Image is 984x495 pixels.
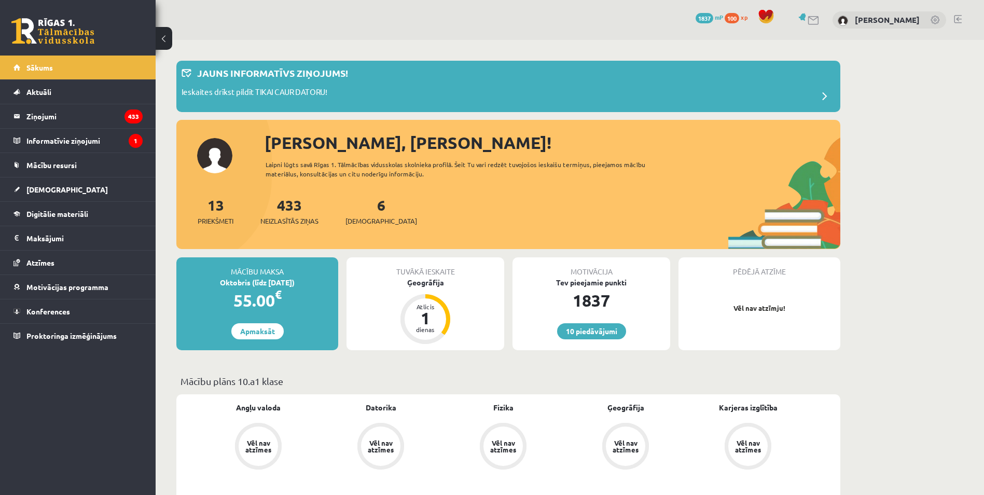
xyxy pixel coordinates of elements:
[26,331,117,340] span: Proktoringa izmēģinājums
[855,15,920,25] a: [PERSON_NAME]
[442,423,564,472] a: Vēl nav atzīmes
[176,288,338,313] div: 55.00
[410,310,441,326] div: 1
[345,196,417,226] a: 6[DEMOGRAPHIC_DATA]
[236,402,281,413] a: Angļu valoda
[611,439,640,453] div: Vēl nav atzīmes
[129,134,143,148] i: 1
[512,277,670,288] div: Tev pieejamie punkti
[725,13,753,21] a: 100 xp
[13,324,143,348] a: Proktoringa izmēģinājums
[260,216,318,226] span: Neizlasītās ziņas
[678,257,840,277] div: Pēdējā atzīme
[176,277,338,288] div: Oktobris (līdz [DATE])
[366,402,396,413] a: Datorika
[320,423,442,472] a: Vēl nav atzīmes
[557,323,626,339] a: 10 piedāvājumi
[684,303,835,313] p: Vēl nav atzīmju!
[26,258,54,267] span: Atzīmes
[26,307,70,316] span: Konferences
[838,16,848,26] img: Emīlija Graudiņa
[197,66,348,80] p: Jauns informatīvs ziņojums!
[182,86,327,101] p: Ieskaites drīkst pildīt TIKAI CAUR DATORU!
[347,257,504,277] div: Tuvākā ieskaite
[26,226,143,250] legend: Maksājumi
[26,63,53,72] span: Sākums
[512,288,670,313] div: 1837
[244,439,273,453] div: Vēl nav atzīmes
[275,287,282,302] span: €
[13,177,143,201] a: [DEMOGRAPHIC_DATA]
[198,216,233,226] span: Priekšmeti
[493,402,514,413] a: Fizika
[231,323,284,339] a: Apmaksāt
[124,109,143,123] i: 433
[607,402,644,413] a: Ģeogrāfija
[26,104,143,128] legend: Ziņojumi
[347,277,504,346] a: Ģeogrāfija Atlicis 1 dienas
[26,282,108,292] span: Motivācijas programma
[13,80,143,104] a: Aktuāli
[741,13,747,21] span: xp
[719,402,778,413] a: Karjeras izglītība
[410,304,441,310] div: Atlicis
[696,13,723,21] a: 1837 mP
[13,56,143,79] a: Sākums
[564,423,687,472] a: Vēl nav atzīmes
[198,196,233,226] a: 13Priekšmeti
[182,66,835,107] a: Jauns informatīvs ziņojums! Ieskaites drīkst pildīt TIKAI CAUR DATORU!
[13,153,143,177] a: Mācību resursi
[176,257,338,277] div: Mācību maksa
[489,439,518,453] div: Vēl nav atzīmes
[265,130,840,155] div: [PERSON_NAME], [PERSON_NAME]!
[696,13,713,23] span: 1837
[725,13,739,23] span: 100
[345,216,417,226] span: [DEMOGRAPHIC_DATA]
[26,209,88,218] span: Digitālie materiāli
[13,129,143,153] a: Informatīvie ziņojumi1
[13,251,143,274] a: Atzīmes
[13,104,143,128] a: Ziņojumi433
[366,439,395,453] div: Vēl nav atzīmes
[11,18,94,44] a: Rīgas 1. Tālmācības vidusskola
[181,374,836,388] p: Mācību plāns 10.a1 klase
[26,129,143,153] legend: Informatīvie ziņojumi
[260,196,318,226] a: 433Neizlasītās ziņas
[715,13,723,21] span: mP
[197,423,320,472] a: Vēl nav atzīmes
[687,423,809,472] a: Vēl nav atzīmes
[733,439,763,453] div: Vēl nav atzīmes
[26,87,51,97] span: Aktuāli
[26,160,77,170] span: Mācību resursi
[13,226,143,250] a: Maksājumi
[347,277,504,288] div: Ģeogrāfija
[410,326,441,333] div: dienas
[266,160,664,178] div: Laipni lūgts savā Rīgas 1. Tālmācības vidusskolas skolnieka profilā. Šeit Tu vari redzēt tuvojošo...
[13,299,143,323] a: Konferences
[512,257,670,277] div: Motivācija
[13,275,143,299] a: Motivācijas programma
[13,202,143,226] a: Digitālie materiāli
[26,185,108,194] span: [DEMOGRAPHIC_DATA]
